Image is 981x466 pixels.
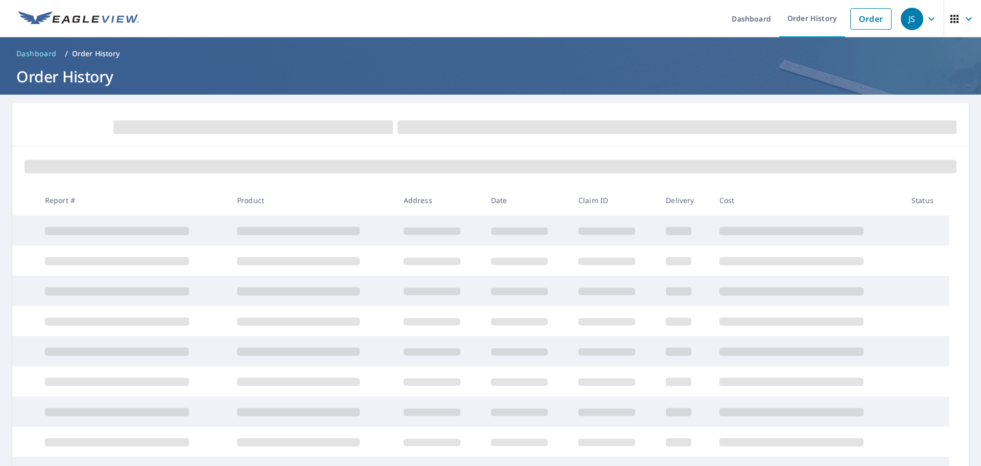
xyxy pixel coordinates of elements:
th: Claim ID [570,185,658,215]
th: Status [903,185,949,215]
th: Cost [711,185,903,215]
li: / [65,48,68,60]
div: JS [901,8,923,30]
th: Report # [37,185,229,215]
a: Dashboard [12,46,61,62]
h1: Order History [12,66,969,87]
th: Date [483,185,570,215]
a: Order [850,8,892,30]
p: Order History [72,49,120,59]
img: EV Logo [18,11,139,27]
th: Product [229,185,395,215]
nav: breadcrumb [12,46,969,62]
th: Address [395,185,483,215]
span: Dashboard [16,49,57,59]
th: Delivery [658,185,711,215]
